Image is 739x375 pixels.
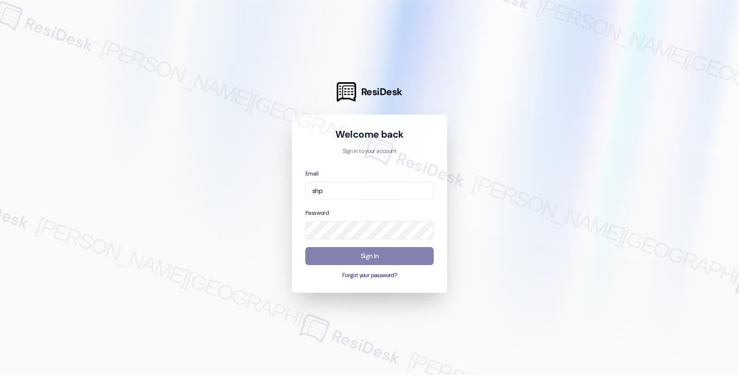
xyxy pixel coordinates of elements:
[305,182,434,200] input: name@example.com
[305,147,434,156] p: Sign in to your account
[305,128,434,141] h1: Welcome back
[305,170,318,177] label: Email
[305,209,329,217] label: Password
[337,82,356,102] img: ResiDesk Logo
[305,247,434,265] button: Sign In
[305,272,434,280] button: Forgot your password?
[361,85,402,98] span: ResiDesk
